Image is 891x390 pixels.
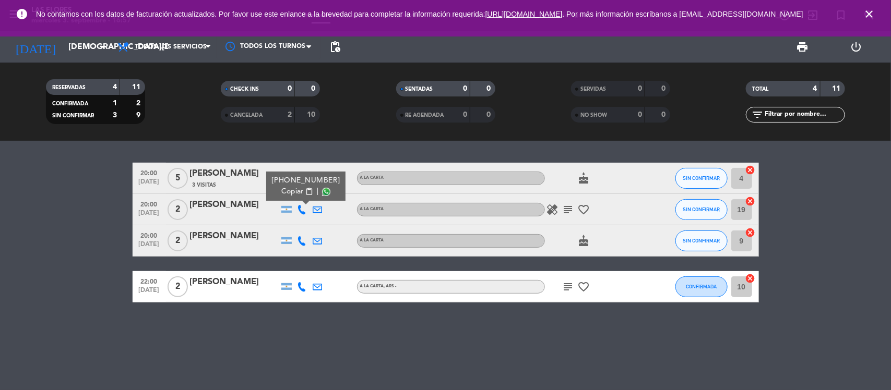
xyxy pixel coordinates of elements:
[190,198,279,212] div: [PERSON_NAME]
[745,273,756,284] i: cancel
[136,178,162,190] span: [DATE]
[580,87,606,92] span: SERVIDAS
[168,230,188,251] span: 2
[136,241,162,253] span: [DATE]
[230,87,259,92] span: CHECK INS
[136,100,142,107] strong: 2
[764,109,845,120] input: Filtrar por nombre...
[97,41,110,53] i: arrow_drop_down
[686,284,717,289] span: CONFIRMADA
[312,85,318,92] strong: 0
[281,186,303,197] span: Copiar
[136,166,162,178] span: 20:00
[360,207,384,211] span: A LA CARTA
[813,85,817,92] strong: 4
[36,10,803,18] span: No contamos con los datos de facturación actualizados. Por favor use este enlance a la brevedad p...
[8,35,63,58] i: [DATE]
[384,284,397,288] span: , ARS -
[683,175,720,181] span: SIN CONFIRMAR
[168,168,188,189] span: 5
[190,275,279,289] div: [PERSON_NAME]
[578,203,590,216] i: favorite_border
[271,175,340,186] div: [PHONE_NUMBER]
[752,87,768,92] span: TOTAL
[745,227,756,238] i: cancel
[463,85,467,92] strong: 0
[136,198,162,210] span: 20:00
[578,235,590,247] i: cake
[16,8,28,20] i: error
[547,203,559,216] i: healing
[661,111,668,118] strong: 0
[316,186,318,197] span: |
[193,181,217,189] span: 3 Visitas
[132,83,142,91] strong: 11
[683,206,720,212] span: SIN CONFIRMAR
[485,10,563,18] a: [URL][DOMAIN_NAME]
[136,210,162,222] span: [DATE]
[638,111,642,118] strong: 0
[190,167,279,180] div: [PERSON_NAME]
[360,284,397,288] span: A LA CARTA
[360,176,384,180] span: A LA CARTA
[751,108,764,121] i: filter_list
[305,188,313,196] span: content_paste
[113,112,117,119] strong: 3
[661,85,668,92] strong: 0
[190,229,279,243] div: [PERSON_NAME]
[563,10,803,18] a: . Por más información escríbanos a [EMAIL_ADDRESS][DOMAIN_NAME]
[288,85,292,92] strong: 0
[52,101,88,106] span: CONFIRMADA
[136,275,162,287] span: 22:00
[486,85,493,92] strong: 0
[745,165,756,175] i: cancel
[829,31,883,63] div: LOG OUT
[288,111,292,118] strong: 2
[578,281,590,293] i: favorite_border
[833,85,843,92] strong: 11
[675,168,728,189] button: SIN CONFIRMAR
[797,41,809,53] span: print
[406,113,444,118] span: RE AGENDADA
[113,100,117,107] strong: 1
[638,85,642,92] strong: 0
[113,83,117,91] strong: 4
[486,111,493,118] strong: 0
[136,229,162,241] span: 20:00
[578,172,590,185] i: cake
[675,230,728,251] button: SIN CONFIRMAR
[230,113,263,118] span: CANCELADA
[52,113,94,118] span: SIN CONFIRMAR
[136,287,162,299] span: [DATE]
[406,87,433,92] span: SENTADAS
[281,186,313,197] button: Copiarcontent_paste
[580,113,607,118] span: NO SHOW
[675,199,728,220] button: SIN CONFIRMAR
[329,41,341,53] span: pending_actions
[307,111,318,118] strong: 10
[360,238,384,242] span: A LA CARTA
[675,276,728,297] button: CONFIRMADA
[135,43,207,51] span: Todos los servicios
[745,196,756,206] i: cancel
[168,276,188,297] span: 2
[562,203,575,216] i: subject
[463,111,467,118] strong: 0
[136,112,142,119] strong: 9
[683,238,720,243] span: SIN CONFIRMAR
[168,199,188,220] span: 2
[562,281,575,293] i: subject
[52,85,86,90] span: RESERVADAS
[863,8,875,20] i: close
[850,41,863,53] i: power_settings_new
